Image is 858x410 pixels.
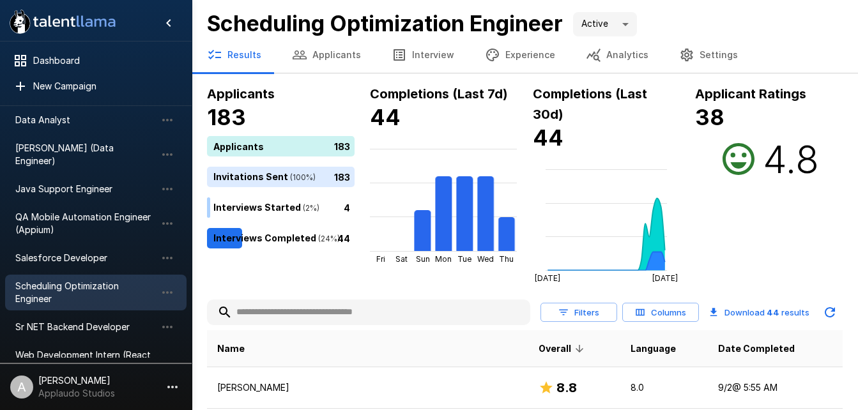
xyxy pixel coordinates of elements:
span: Name [217,341,245,356]
tspan: Sun [415,254,429,264]
b: 44 [370,104,401,130]
button: Columns [622,303,699,323]
p: 8.0 [631,381,698,394]
button: Interview [376,37,470,73]
tspan: Wed [477,254,494,264]
b: Scheduling Optimization Engineer [207,10,563,36]
button: Updated Today - 10:35 AM [817,300,843,325]
p: 44 [337,231,350,245]
span: Date Completed [718,341,795,356]
button: Applicants [277,37,376,73]
span: Language [631,341,676,356]
p: 183 [334,170,350,183]
b: 44 [767,307,779,317]
b: 183 [207,104,246,130]
b: Completions (Last 30d) [533,86,647,122]
span: Overall [539,341,588,356]
tspan: [DATE] [535,274,560,284]
tspan: Thu [499,254,514,264]
p: 4 [344,201,350,214]
div: Active [573,12,637,36]
button: Settings [664,37,753,73]
b: Applicant Ratings [695,86,806,102]
button: Download 44 results [704,300,815,325]
b: Completions (Last 7d) [370,86,508,102]
td: 9/2 @ 5:55 AM [708,367,843,409]
h2: 4.8 [763,136,819,182]
button: Results [192,37,277,73]
button: Filters [540,303,617,323]
button: Experience [470,37,571,73]
p: 183 [334,139,350,153]
tspan: Sat [395,254,408,264]
p: [PERSON_NAME] [217,381,518,394]
b: Applicants [207,86,275,102]
tspan: Fri [376,254,385,264]
tspan: [DATE] [652,274,678,284]
b: 38 [695,104,724,130]
b: 44 [533,125,563,151]
h6: 8.8 [556,377,577,398]
button: Analytics [571,37,664,73]
tspan: Tue [457,254,471,264]
tspan: Mon [435,254,452,264]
